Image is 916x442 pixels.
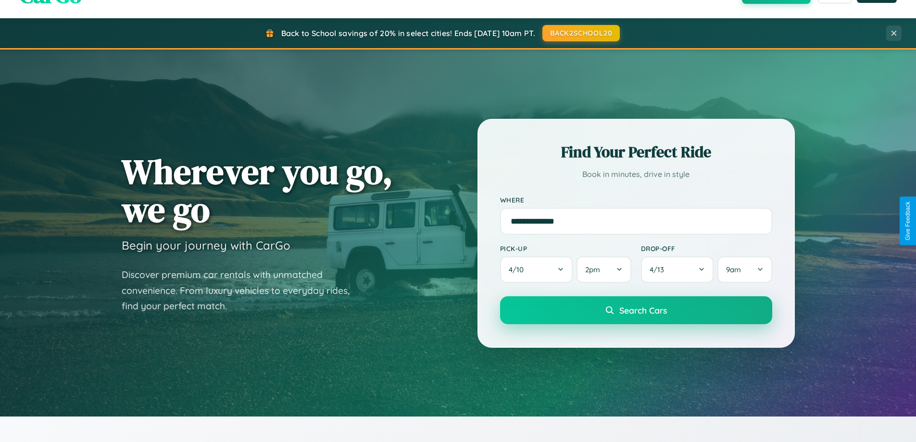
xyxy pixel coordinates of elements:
span: 4 / 10 [509,265,528,274]
span: 4 / 13 [650,265,669,274]
span: 2pm [585,265,600,274]
span: 9am [726,265,741,274]
span: Search Cars [619,305,667,316]
h2: Find Your Perfect Ride [500,141,772,163]
button: 2pm [577,256,631,283]
button: Search Cars [500,296,772,324]
span: Back to School savings of 20% in select cities! Ends [DATE] 10am PT. [281,28,535,38]
label: Where [500,196,772,204]
button: BACK2SCHOOL20 [542,25,620,41]
p: Book in minutes, drive in style [500,167,772,181]
p: Discover premium car rentals with unmatched convenience. From luxury vehicles to everyday rides, ... [122,267,362,314]
h3: Begin your journey with CarGo [122,238,290,253]
button: 4/13 [641,256,714,283]
label: Pick-up [500,244,631,253]
h1: Wherever you go, we go [122,152,393,228]
div: Give Feedback [904,202,911,240]
label: Drop-off [641,244,772,253]
button: 4/10 [500,256,573,283]
button: 9am [717,256,772,283]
